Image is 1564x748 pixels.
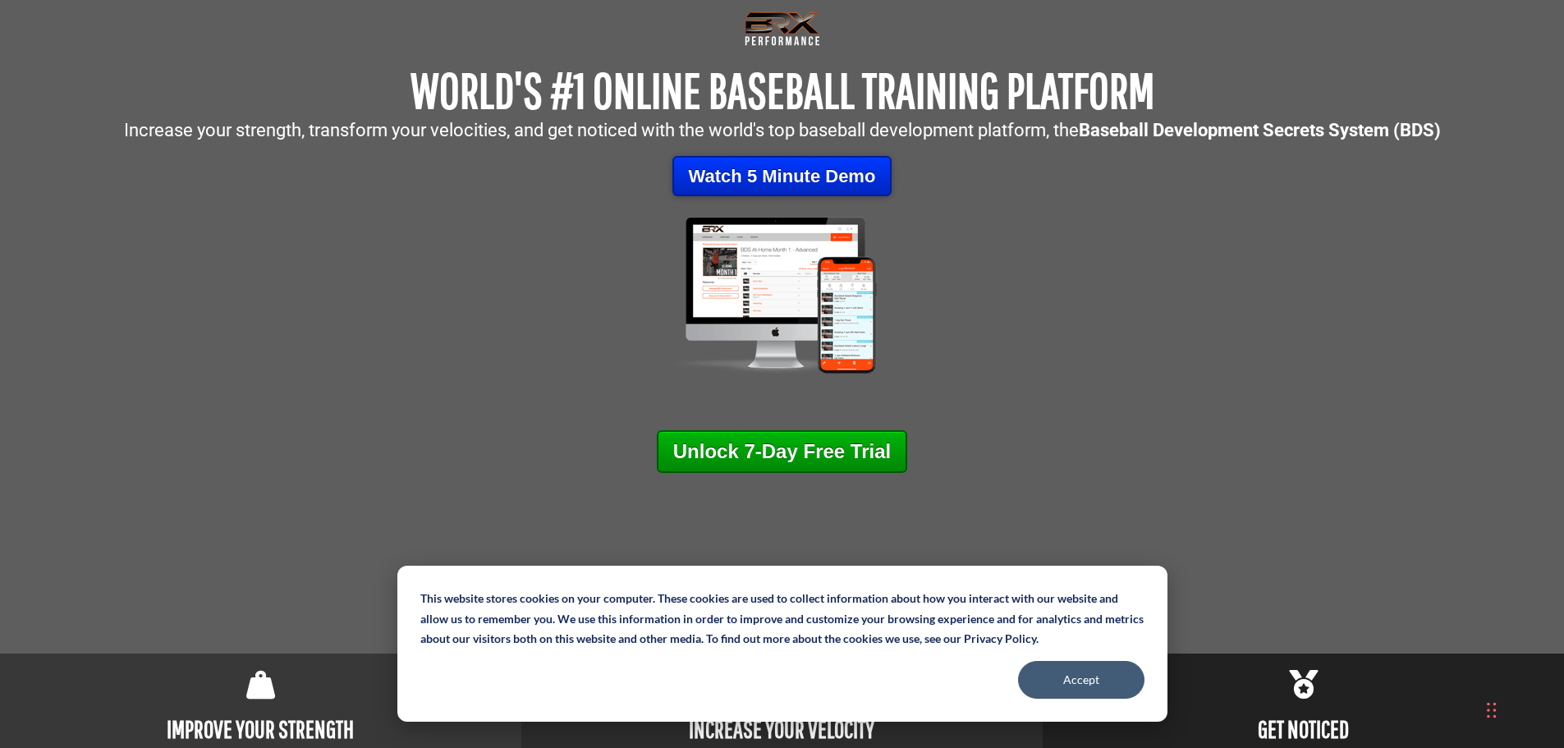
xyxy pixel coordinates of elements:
a: Unlock 7-Day Free Trial [657,430,907,473]
b: GET NOTICED [1258,714,1349,743]
p: Increase your strength, transform your velocities, and get noticed with the world's top baseball ... [8,122,1556,140]
div: Drag [1487,686,1497,735]
div: Cookie banner [397,566,1167,722]
span: WORLD'S #1 ONLINE BASEBALL TRAINING PLATFORM [410,62,1154,118]
strong: Baseball Development Secrets System (BDS) [1079,120,1441,140]
p: This website stores cookies on your computer. These cookies are used to collect information about... [420,589,1144,649]
iframe: Chat Widget [1331,571,1564,748]
a: Watch 5 Minute Demo [672,156,892,196]
b: IMPROVE YOUR STRENGTH [167,714,354,743]
img: Transparent-Black-BRX-Logo-White-Performance [742,8,823,49]
b: INCREASE YOUR VELOCITY [689,714,874,743]
img: Mockup-2-large [652,213,912,378]
button: Accept [1018,661,1144,699]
